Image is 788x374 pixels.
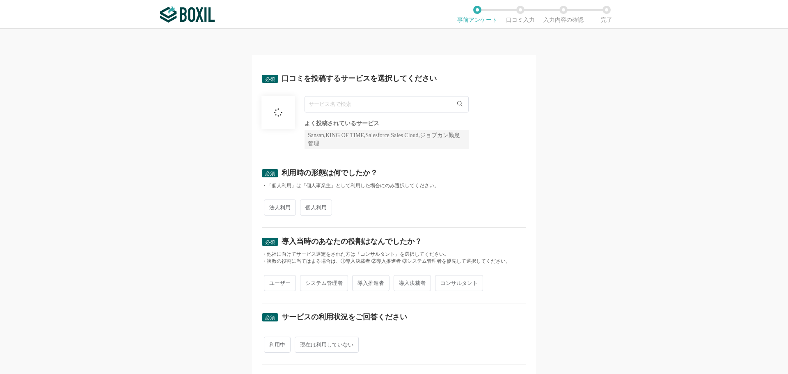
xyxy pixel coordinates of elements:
div: ・他社に向けてサービス選定をされた方は「コンサルタント」を選択してください。 [262,251,526,258]
li: 入力内容の確認 [542,6,585,23]
img: ボクシルSaaS_ロゴ [160,6,215,23]
span: 必須 [265,239,275,245]
div: ・複数の役割に当てはまる場合は、①導入決裁者 ②導入推進者 ③システム管理者を優先して選択してください。 [262,258,526,265]
span: ユーザー [264,275,296,291]
div: 利用時の形態は何でしたか？ [282,169,378,177]
div: サービスの利用状況をご回答ください [282,313,407,321]
div: 導入当時のあなたの役割はなんでしたか？ [282,238,422,245]
span: 必須 [265,76,275,82]
span: 導入決裁者 [394,275,431,291]
span: コンサルタント [435,275,483,291]
span: 利用中 [264,337,291,353]
span: 個人利用 [300,200,332,216]
li: 事前アンケート [456,6,499,23]
span: 必須 [265,315,275,321]
div: よく投稿されているサービス [305,121,469,126]
span: 法人利用 [264,200,296,216]
div: ・「個人利用」は「個人事業主」として利用した場合にのみ選択してください。 [262,182,526,189]
input: サービス名で検索 [305,96,469,112]
span: システム管理者 [300,275,348,291]
span: 現在は利用していない [295,337,359,353]
span: 導入推進者 [352,275,389,291]
span: 必須 [265,171,275,177]
li: 完了 [585,6,628,23]
div: Sansan,KING OF TIME,Salesforce Sales Cloud,ジョブカン勤怠管理 [305,130,469,149]
div: 口コミを投稿するサービスを選択してください [282,75,437,82]
li: 口コミ入力 [499,6,542,23]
